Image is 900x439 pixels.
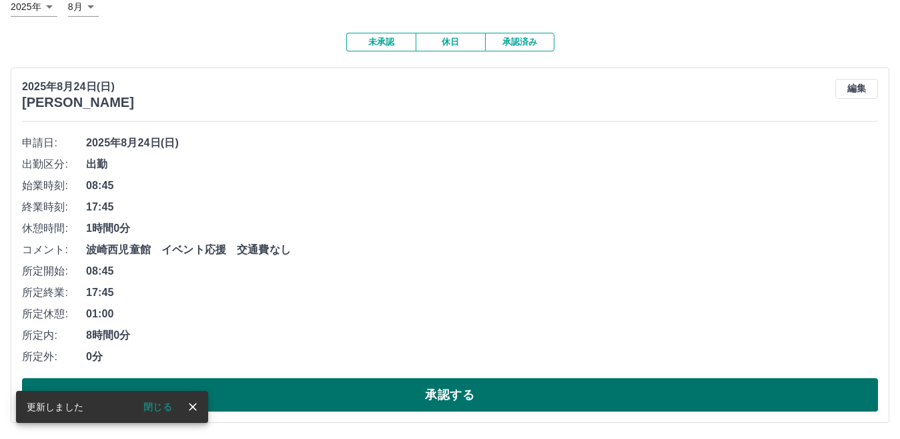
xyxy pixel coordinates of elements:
[22,349,86,365] span: 所定外:
[22,178,86,194] span: 始業時刻:
[346,33,416,51] button: 未承認
[835,79,878,99] button: 編集
[22,79,134,95] p: 2025年8月24日(日)
[22,327,86,343] span: 所定内:
[22,306,86,322] span: 所定休憩:
[22,95,134,110] h3: [PERSON_NAME]
[22,156,86,172] span: 出勤区分:
[22,221,86,237] span: 休憩時間:
[416,33,485,51] button: 休日
[22,378,878,412] button: 承認する
[86,349,878,365] span: 0分
[86,135,878,151] span: 2025年8月24日(日)
[86,327,878,343] span: 8時間0分
[485,33,554,51] button: 承認済み
[22,242,86,258] span: コメント:
[86,156,878,172] span: 出勤
[27,395,83,419] div: 更新しました
[86,306,878,322] span: 01:00
[22,285,86,301] span: 所定終業:
[86,285,878,301] span: 17:45
[86,242,878,258] span: 波崎西児童館 イベント応援 交通費なし
[22,135,86,151] span: 申請日:
[86,178,878,194] span: 08:45
[22,199,86,215] span: 終業時刻:
[133,397,183,417] button: 閉じる
[86,199,878,215] span: 17:45
[183,397,203,417] button: close
[22,263,86,279] span: 所定開始:
[86,263,878,279] span: 08:45
[86,221,878,237] span: 1時間0分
